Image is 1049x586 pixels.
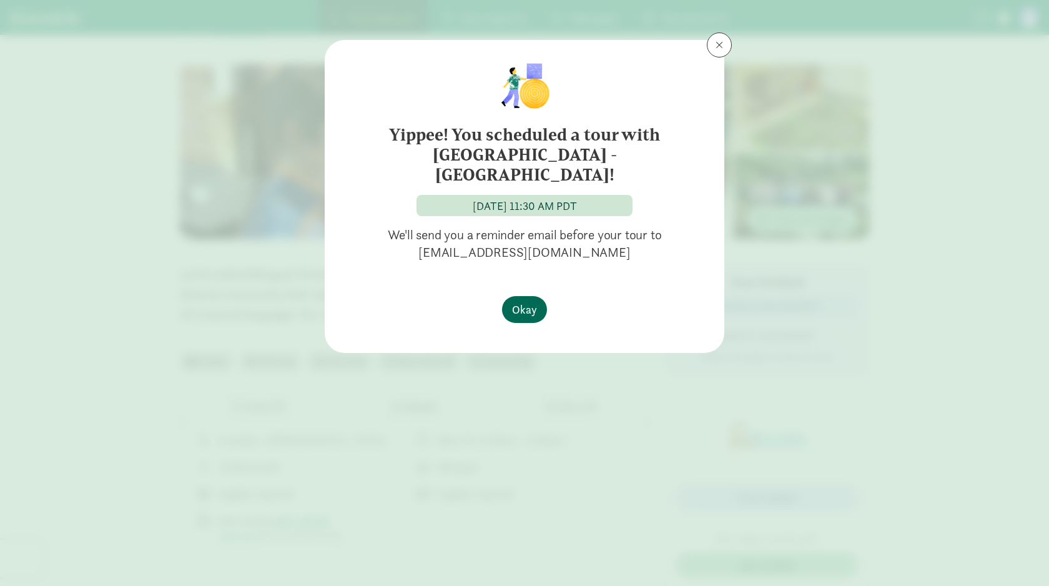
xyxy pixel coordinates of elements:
[493,60,556,110] img: illustration-child1.png
[473,197,577,214] div: [DATE] 11:30 AM PDT
[350,125,699,185] h6: Yippee! You scheduled a tour with [GEOGRAPHIC_DATA] - [GEOGRAPHIC_DATA]!
[345,226,704,261] p: We'll send you a reminder email before your tour to [EMAIL_ADDRESS][DOMAIN_NAME]
[502,296,547,323] button: Okay
[512,301,537,318] span: Okay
